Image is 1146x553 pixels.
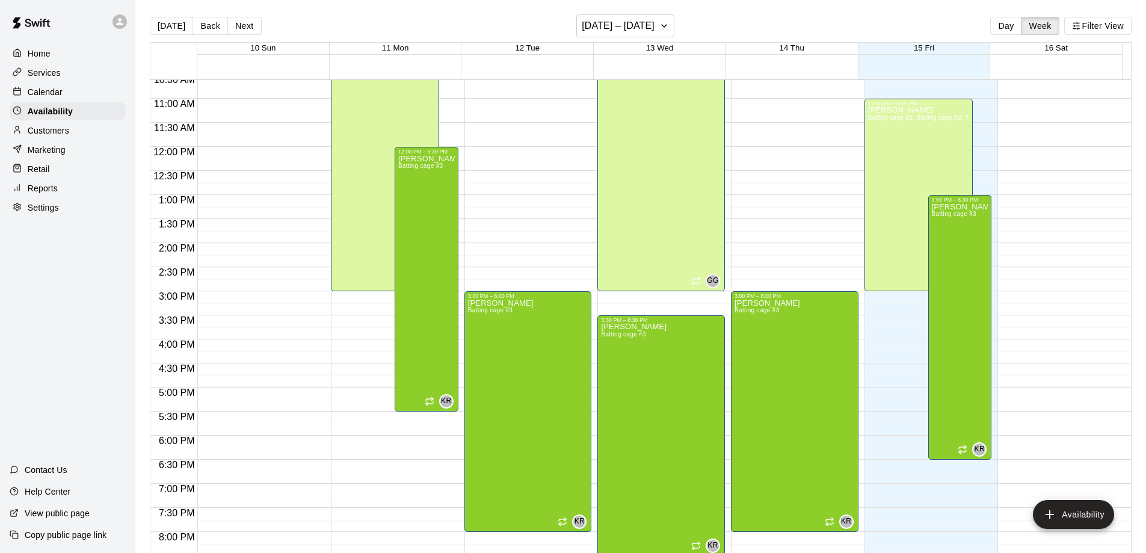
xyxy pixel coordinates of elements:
span: 12:00 PM [150,147,197,157]
span: 11:30 AM [151,123,198,133]
span: Recurring availability [425,397,434,406]
span: Recurring availability [691,276,701,286]
span: Recurring availability [958,445,967,454]
span: Batting cage #3 [468,307,513,314]
div: Katie Rohrer [706,539,720,553]
p: Retail [28,163,50,175]
a: Marketing [10,141,126,159]
a: Home [10,45,126,63]
button: [DATE] [150,17,193,35]
button: Week [1021,17,1059,35]
p: Copy public page link [25,529,106,541]
button: add [1033,500,1114,529]
p: Calendar [28,86,63,98]
div: 12:00 PM – 5:30 PM [398,149,455,155]
p: Reports [28,182,58,194]
span: 8:00 PM [156,532,198,542]
a: Availability [10,102,126,120]
div: Katie Rohrer [839,514,854,529]
p: Customers [28,125,69,137]
span: 12:30 PM [150,171,197,181]
span: Batting cage #3 [398,162,443,169]
span: 3:00 PM [156,291,198,301]
span: 16 Sat [1044,43,1068,52]
p: Home [28,48,51,60]
div: 3:00 PM – 8:00 PM: Available [731,291,858,532]
div: 1:00 PM – 6:30 PM: Available [928,195,992,460]
p: Availability [28,105,73,117]
div: 3:00 PM – 8:00 PM [468,293,588,299]
a: Customers [10,122,126,140]
div: 3:30 PM – 8:30 PM [601,317,721,323]
span: 11:00 AM [151,99,198,109]
span: KR [707,540,718,552]
span: 1:30 PM [156,219,198,229]
div: 11:00 AM – 3:00 PM [868,100,969,107]
span: KR [575,516,585,528]
span: 3:30 PM [156,315,198,326]
a: Services [10,64,126,82]
p: View public page [25,507,90,519]
p: Services [28,67,61,79]
span: Batting cage #1, Batting cage #2, Turf field [868,114,990,121]
span: 5:30 PM [156,412,198,422]
div: Gabe Gelsman [706,274,720,288]
div: 1:00 PM – 6:30 PM [932,197,988,203]
button: 14 Thu [780,43,804,52]
div: 10:00 AM – 3:00 PM: Available [331,51,439,291]
span: 4:00 PM [156,339,198,350]
div: Settings [10,199,126,217]
span: 1:00 PM [156,195,198,205]
button: Filter View [1064,17,1132,35]
button: Back [193,17,228,35]
div: Katie Rohrer [439,394,454,409]
p: Marketing [28,144,66,156]
h6: [DATE] – [DATE] [582,17,655,34]
button: 12 Tue [515,43,540,52]
div: 3:00 PM – 8:00 PM: Available [464,291,592,532]
span: Recurring availability [825,517,834,527]
span: 2:00 PM [156,243,198,253]
div: 10:00 AM – 3:00 PM: Available [597,51,725,291]
span: KR [975,443,985,456]
span: 4:30 PM [156,363,198,374]
span: 7:30 PM [156,508,198,518]
p: Contact Us [25,464,67,476]
span: Batting cage #3 [735,307,780,314]
span: 2:30 PM [156,267,198,277]
span: 7:00 PM [156,484,198,494]
p: Settings [28,202,59,214]
span: GG [707,275,718,287]
span: Recurring availability [558,517,567,527]
div: 12:00 PM – 5:30 PM: Available [395,147,458,412]
div: Katie Rohrer [972,442,987,457]
span: Recurring availability [691,541,701,551]
button: Next [227,17,261,35]
button: Day [990,17,1021,35]
span: KR [841,516,851,528]
span: 15 Fri [914,43,934,52]
span: KR [441,395,451,407]
div: 11:00 AM – 3:00 PM: Available [864,99,973,291]
span: 6:00 PM [156,436,198,446]
button: [DATE] – [DATE] [576,14,674,37]
p: Help Center [25,486,70,498]
span: 6:30 PM [156,460,198,470]
button: 13 Wed [646,43,674,52]
a: Calendar [10,83,126,101]
div: 3:00 PM – 8:00 PM [735,293,855,299]
span: 10:30 AM [151,75,198,85]
button: 11 Mon [382,43,408,52]
button: 10 Sun [250,43,276,52]
a: Retail [10,160,126,178]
